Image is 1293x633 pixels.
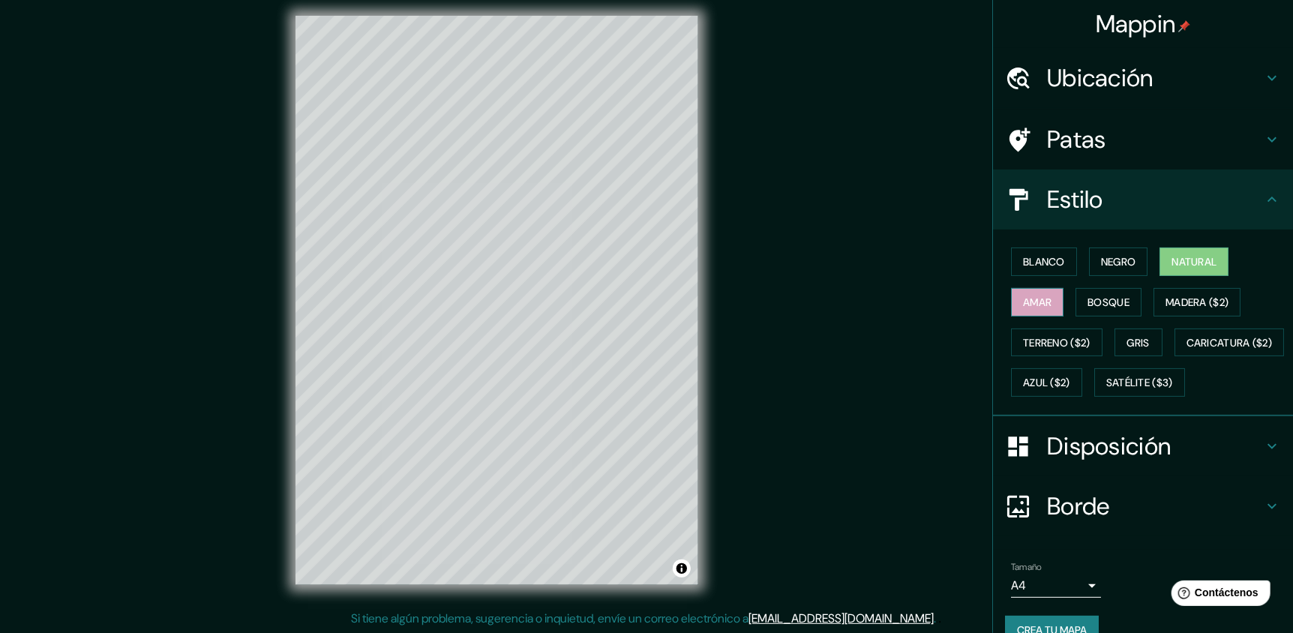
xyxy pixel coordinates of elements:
font: Blanco [1023,255,1065,268]
button: Bosque [1075,288,1141,316]
font: Patas [1047,124,1106,155]
font: Gris [1127,336,1150,349]
font: A4 [1011,577,1026,593]
div: Estilo [993,169,1293,229]
font: Negro [1101,255,1136,268]
button: Caricatura ($2) [1174,328,1285,357]
font: Amar [1023,295,1051,309]
font: . [939,610,942,626]
div: A4 [1011,574,1101,598]
button: Blanco [1011,247,1077,276]
button: Natural [1159,247,1228,276]
div: Ubicación [993,48,1293,108]
font: Mappin [1096,8,1176,40]
button: Negro [1089,247,1148,276]
font: Disposición [1047,430,1171,462]
button: Satélite ($3) [1094,368,1185,397]
button: Terreno ($2) [1011,328,1102,357]
div: Borde [993,476,1293,536]
button: Azul ($2) [1011,368,1082,397]
div: Patas [993,109,1293,169]
font: . [937,610,939,626]
font: . [934,610,937,626]
iframe: Lanzador de widgets de ayuda [1159,574,1276,616]
button: Madera ($2) [1153,288,1240,316]
font: Satélite ($3) [1106,376,1173,390]
font: Caricatura ($2) [1186,336,1273,349]
button: Activar o desactivar atribución [673,559,691,577]
font: Madera ($2) [1165,295,1228,309]
font: Terreno ($2) [1023,336,1090,349]
font: Ubicación [1047,62,1153,94]
a: [EMAIL_ADDRESS][DOMAIN_NAME] [749,610,934,626]
button: Gris [1114,328,1162,357]
font: Tamaño [1011,561,1042,573]
font: Natural [1171,255,1216,268]
div: Disposición [993,416,1293,476]
font: Estilo [1047,184,1103,215]
font: Azul ($2) [1023,376,1070,390]
button: Amar [1011,288,1063,316]
font: Borde [1047,490,1110,522]
font: Si tiene algún problema, sugerencia o inquietud, envíe un correo electrónico a [352,610,749,626]
font: Bosque [1087,295,1129,309]
img: pin-icon.png [1178,20,1190,32]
